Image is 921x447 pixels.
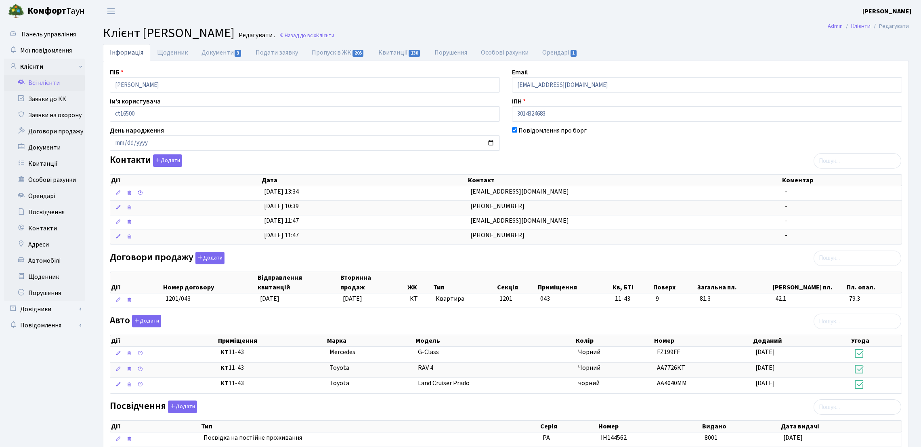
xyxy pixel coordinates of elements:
th: Загальна пл. [697,272,772,293]
span: 8001 [705,433,717,442]
a: Порушення [4,285,85,301]
label: Повідомлення про борг [518,126,587,135]
th: Тип [200,421,539,432]
th: Дата [261,175,467,186]
span: - [785,216,787,225]
a: Всі клієнти [4,75,85,91]
small: Редагувати . [237,32,275,39]
a: Панель управління [4,26,85,42]
b: Комфорт [27,4,66,17]
th: Тип [432,272,496,293]
span: Чорний [578,363,600,372]
a: Заявки на охорону [4,107,85,123]
th: Угода [850,335,902,346]
span: РА [543,433,550,442]
b: [PERSON_NAME] [862,7,911,16]
th: Серія [539,421,598,432]
label: Авто [110,315,161,327]
a: Квитанції [371,44,428,61]
a: Додати [151,153,182,167]
th: Номер договору [162,272,257,293]
th: Марка [326,335,415,346]
a: Контакти [4,220,85,236]
a: Мої повідомлення [4,42,85,59]
span: Toyota [329,363,349,372]
span: Мої повідомлення [20,46,72,55]
span: Клієнт [PERSON_NAME] [103,24,235,42]
label: ІПН [512,97,526,106]
span: - [785,187,787,196]
span: 1201 [499,294,512,303]
a: Подати заявку [249,44,305,61]
span: Чорний [578,348,600,356]
span: 81.3 [700,294,768,304]
span: 11-43 [220,379,323,388]
a: Посвідчення [4,204,85,220]
span: АА7726КТ [657,363,685,372]
span: [DATE] [755,363,775,372]
th: Номер [598,421,701,432]
a: Орендарі [535,44,584,61]
input: Пошук... [814,153,901,169]
th: Приміщення [537,272,612,293]
th: Номер [653,335,752,346]
span: - [785,231,787,240]
a: Клієнти [851,22,871,30]
a: Додати [166,399,197,413]
a: Порушення [428,44,474,61]
th: Модель [415,335,575,346]
label: Контакти [110,154,182,167]
a: Заявки до КК [4,91,85,107]
span: Toyota [329,379,349,388]
label: ПІБ [110,67,124,77]
a: Договори продажу [4,123,85,139]
input: Пошук... [814,251,901,266]
input: Пошук... [814,314,901,329]
a: Додати [193,250,224,264]
a: Назад до всіхКлієнти [279,32,334,39]
a: Квитанції [4,156,85,172]
span: [DATE] [343,294,362,303]
th: Колір [575,335,653,346]
a: Особові рахунки [474,44,535,61]
li: Редагувати [871,22,909,31]
span: КТ [410,294,429,304]
label: Email [512,67,528,77]
th: [PERSON_NAME] пл. [772,272,846,293]
span: 42.1 [775,294,843,304]
span: Таун [27,4,85,18]
th: Дії [110,335,217,346]
a: Інформація [103,44,150,61]
a: Особові рахунки [4,172,85,188]
a: Документи [4,139,85,156]
span: G-Class [418,348,439,356]
span: 1201/043 [166,294,191,303]
button: Посвідчення [168,401,197,413]
img: logo.png [8,3,24,19]
span: [DATE] [755,348,775,356]
span: [DATE] 11:47 [264,231,299,240]
a: Автомобілі [4,253,85,269]
button: Договори продажу [195,252,224,264]
span: 3 [235,50,241,57]
label: Ім'я користувача [110,97,161,106]
button: Переключити навігацію [101,4,121,18]
span: 11-43 [220,363,323,373]
a: Орендарі [4,188,85,204]
span: RAV 4 [418,363,433,372]
input: Пошук... [814,399,901,415]
span: Mercedes [329,348,355,356]
th: Вторинна продаж [340,272,407,293]
span: [EMAIL_ADDRESS][DOMAIN_NAME] [470,216,569,225]
th: Дії [110,421,200,432]
th: Видано [701,421,780,432]
a: Документи [195,44,249,61]
th: Приміщення [217,335,326,346]
b: КТ [220,348,229,356]
a: Адреси [4,236,85,253]
span: Клієнти [316,32,334,39]
th: Кв, БТІ [612,272,652,293]
span: Посвідка на постійне проживання [204,433,536,443]
th: Дата видачі [780,421,902,432]
span: [DATE] [260,294,279,303]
